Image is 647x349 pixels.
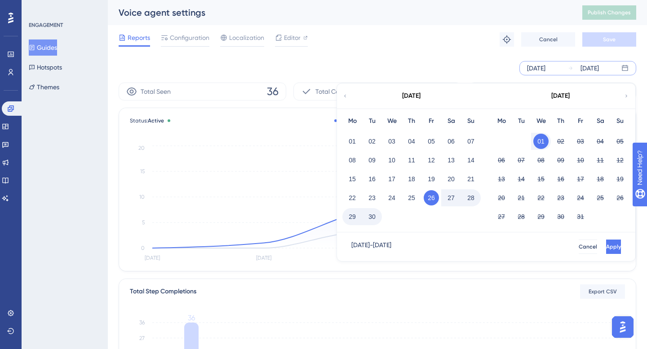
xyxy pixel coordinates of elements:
button: 07 [463,134,479,149]
div: [DATE] - [DATE] [351,240,391,254]
button: 24 [384,190,399,205]
button: 14 [514,171,529,187]
div: We [531,116,551,127]
button: Guides [29,39,57,56]
button: Cancel [521,32,575,47]
tspan: [DATE] [145,255,160,261]
button: 04 [404,134,419,149]
button: 01 [533,134,549,149]
button: Apply [606,240,621,254]
div: Total Step Completions [130,286,196,297]
tspan: 20 [138,145,145,151]
span: Active [148,118,164,124]
button: 06 [494,153,509,168]
button: 26 [424,190,439,205]
div: Total Seen [334,117,367,124]
button: 07 [514,153,529,168]
button: 10 [573,153,588,168]
iframe: UserGuiding AI Assistant Launcher [609,314,636,340]
button: 24 [573,190,588,205]
button: 06 [443,134,459,149]
div: We [382,116,402,127]
button: 28 [514,209,529,224]
span: Save [603,36,616,43]
span: Reports [128,32,150,43]
button: 14 [463,153,479,168]
button: 23 [553,190,568,205]
button: 08 [345,153,360,168]
button: 12 [424,153,439,168]
button: 15 [533,171,549,187]
button: 03 [384,134,399,149]
div: Mo [492,116,511,127]
button: Save [582,32,636,47]
div: Su [461,116,481,127]
div: Th [402,116,421,127]
button: 19 [612,171,628,187]
button: 05 [424,134,439,149]
button: 17 [573,171,588,187]
button: Export CSV [580,284,625,299]
div: Fr [421,116,441,127]
tspan: 15 [140,168,145,174]
button: 08 [533,153,549,168]
span: Editor [284,32,301,43]
span: Need Help? [21,2,56,13]
span: 36 [267,84,279,99]
tspan: [DATE] [256,255,271,261]
button: 13 [443,153,459,168]
button: 31 [573,209,588,224]
button: 11 [404,153,419,168]
button: 11 [593,153,608,168]
button: 23 [364,190,380,205]
button: 20 [443,171,459,187]
button: 16 [364,171,380,187]
button: 13 [494,171,509,187]
button: 18 [404,171,419,187]
span: Localization [229,32,264,43]
button: 30 [553,209,568,224]
button: Cancel [579,240,597,254]
button: 19 [424,171,439,187]
div: Voice agent settings [119,6,560,19]
button: 02 [553,134,568,149]
button: 04 [593,134,608,149]
button: 01 [345,134,360,149]
span: Apply [606,243,621,250]
button: 29 [345,209,360,224]
button: 20 [494,190,509,205]
button: 17 [384,171,399,187]
div: Sa [590,116,610,127]
button: 27 [494,209,509,224]
button: 25 [593,190,608,205]
span: Cancel [539,36,558,43]
div: ENGAGEMENT [29,22,63,29]
tspan: 27 [139,335,145,341]
div: [DATE] [551,91,570,101]
button: 16 [553,171,568,187]
div: Sa [441,116,461,127]
button: 09 [364,153,380,168]
span: Total Completion [315,86,364,97]
button: 09 [553,153,568,168]
div: [DATE] [527,63,545,74]
button: 15 [345,171,360,187]
button: 25 [404,190,419,205]
div: Fr [571,116,590,127]
button: 03 [573,134,588,149]
button: 27 [443,190,459,205]
button: 10 [384,153,399,168]
button: 12 [612,153,628,168]
div: Su [610,116,630,127]
tspan: 5 [142,219,145,226]
div: Tu [511,116,531,127]
div: [DATE] [581,63,599,74]
tspan: 0 [141,245,145,251]
button: 30 [364,209,380,224]
span: Export CSV [589,288,617,295]
div: [DATE] [402,91,421,101]
button: 21 [463,171,479,187]
div: Th [551,116,571,127]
